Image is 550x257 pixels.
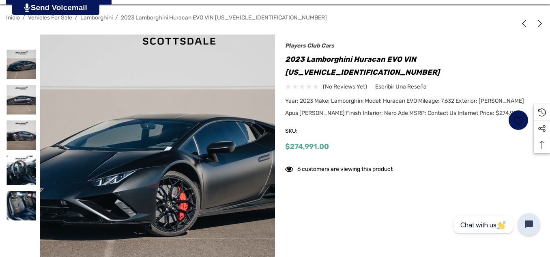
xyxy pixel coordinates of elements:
img: For Sale 2023 Lamborghini Huracan EVO VIN ZHWUF5ZF1PLA22810 [6,50,36,79]
span: Escribir una reseña [375,83,427,91]
svg: Listas de deseos [514,116,523,125]
img: For Sale 2023 Lamborghini Huracan EVO VIN ZHWUF5ZF1PLA22810 [6,155,36,185]
svg: Social Media [538,125,546,133]
a: Siguiente [533,19,544,28]
a: 2023 Lamborghini Huracan EVO VIN [US_VEHICLE_IDENTIFICATION_NUMBER] [121,14,327,21]
a: Vehicles For Sale [28,14,72,21]
span: $274,991.00 [285,142,329,151]
a: Players Club Cars [285,42,334,49]
svg: Top [534,141,550,149]
a: Listas de deseos [508,110,529,130]
svg: Recently Viewed [538,108,546,117]
div: 6 customers are viewing this product [285,162,393,174]
img: For Sale 2023 Lamborghini Huracan EVO VIN ZHWUF5ZF1PLA22810 [6,120,36,150]
a: Inicio [6,14,20,21]
span: SKU: [285,125,326,137]
img: For Sale 2023 Lamborghini Huracan EVO VIN ZHWUF5ZF1PLA22810 [6,191,36,220]
nav: Breadcrumb [6,11,544,25]
span: Year: 2023 Make: Lamborghini Model: Huracan EVO Mileage: 7,632 Exterior: [PERSON_NAME] Apus [PERS... [285,97,527,117]
a: Escribir una reseña [375,82,427,92]
img: PjwhLS0gR2VuZXJhdG9yOiBHcmF2aXQuaW8gLS0+PHN2ZyB4bWxucz0iaHR0cDovL3d3dy53My5vcmcvMjAwMC9zdmciIHhtb... [24,3,30,12]
h1: 2023 Lamborghini Huracan EVO VIN [US_VEHICLE_IDENTIFICATION_NUMBER] [285,53,529,79]
img: For Sale 2023 Lamborghini Huracan EVO VIN ZHWUF5ZF1PLA22810 [6,85,36,114]
a: Lamborghini [80,14,113,21]
a: Anterior [520,19,531,28]
span: (No reviews yet) [323,82,367,92]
